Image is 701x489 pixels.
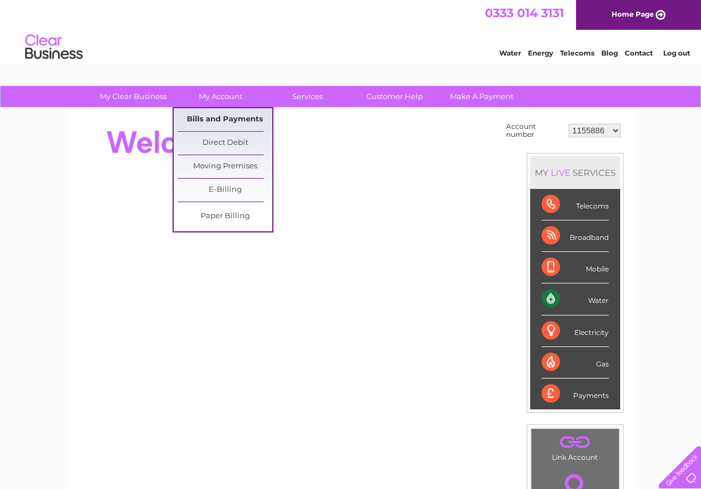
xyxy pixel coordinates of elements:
[534,432,616,452] a: .
[542,283,609,315] div: Water
[542,189,609,220] div: Telecoms
[25,30,83,65] img: logo.png
[260,86,355,107] a: Services
[499,49,521,57] a: Water
[485,6,564,20] a: 0333 014 3131
[434,86,529,107] a: Make A Payment
[542,347,609,378] div: Gas
[178,132,272,155] a: Direct Debit
[560,49,594,57] a: Telecoms
[80,6,622,56] div: Clear Business is a trading name of Verastar Limited (registered in [GEOGRAPHIC_DATA] No. 3667643...
[178,205,272,228] a: Paper Billing
[530,156,620,189] div: MY SERVICES
[542,378,609,409] div: Payments
[528,49,553,57] a: Energy
[86,86,181,107] a: My Clear Business
[178,155,272,178] a: Moving Premises
[663,49,690,57] a: Log out
[178,108,272,131] a: Bills and Payments
[542,316,609,347] div: Electricity
[625,49,653,57] a: Contact
[503,120,566,141] td: Account number
[173,86,268,107] a: My Account
[542,252,609,283] div: Mobile
[178,179,272,202] a: E-Billing
[531,428,620,464] td: Link Account
[601,49,618,57] a: Blog
[549,167,573,178] div: LIVE
[347,86,442,107] a: Customer Help
[542,220,609,252] div: Broadband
